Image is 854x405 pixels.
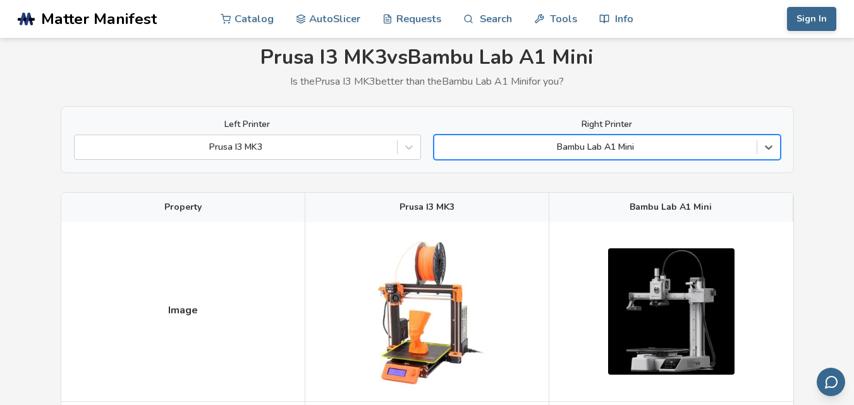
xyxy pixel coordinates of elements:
span: Bambu Lab A1 Mini [630,202,712,212]
span: Image [168,305,198,316]
img: Prusa I3 MK3 [363,231,490,391]
h1: Prusa I3 MK3 vs Bambu Lab A1 Mini [61,46,794,70]
img: Bambu Lab A1 Mini [608,248,735,375]
label: Right Printer [434,119,781,130]
span: Property [164,202,202,212]
span: Matter Manifest [41,10,157,28]
span: Prusa I3 MK3 [400,202,454,212]
button: Sign In [787,7,836,31]
p: Is the Prusa I3 MK3 better than the Bambu Lab A1 Mini for you? [61,76,794,87]
button: Send feedback via email [817,368,845,396]
input: Prusa I3 MK3 [81,142,83,152]
label: Left Printer [74,119,421,130]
